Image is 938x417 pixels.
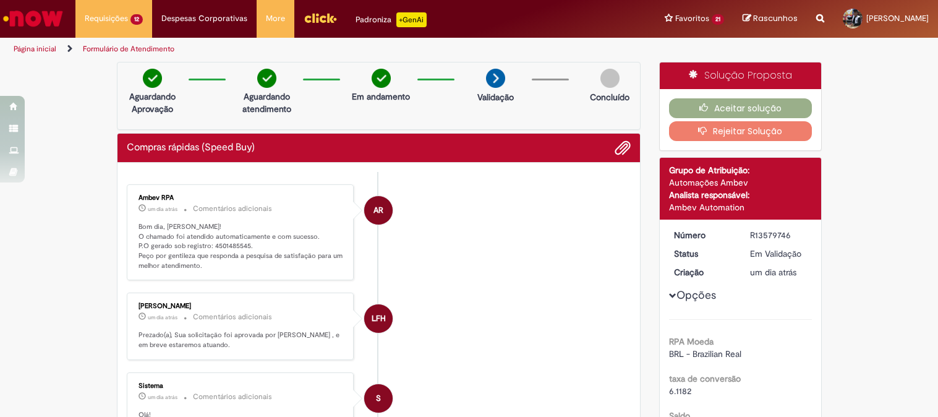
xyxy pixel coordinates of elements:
a: Rascunhos [743,13,798,25]
time: 30/09/2025 08:52:59 [148,205,177,213]
b: RPA Moeda [669,336,714,347]
div: System [364,384,393,413]
div: Analista responsável: [669,189,812,201]
span: um dia atrás [148,314,177,321]
p: Concluído [590,91,629,103]
img: check-circle-green.png [143,69,162,88]
span: AR [373,196,383,225]
div: Ambev Automation [669,201,812,213]
span: Requisições [85,12,128,25]
small: Comentários adicionais [193,204,272,214]
img: check-circle-green.png [257,69,276,88]
div: Em Validação [750,247,808,260]
span: 6.1182 [669,385,691,397]
small: Comentários adicionais [193,392,272,402]
span: S [376,384,381,413]
button: Aceitar solução [669,98,812,118]
p: Validação [477,91,514,103]
span: [PERSON_NAME] [866,13,929,24]
img: img-circle-grey.png [600,69,620,88]
p: +GenAi [396,12,427,27]
a: Página inicial [14,44,56,54]
div: 30/09/2025 08:35:51 [750,266,808,278]
p: Bom dia, [PERSON_NAME]! O chamado foi atendido automaticamente e com sucesso. P.O gerado sob regi... [139,222,344,271]
img: ServiceNow [1,6,65,31]
span: um dia atrás [148,393,177,401]
dt: Número [665,229,741,241]
span: Favoritos [675,12,709,25]
span: LFH [372,304,386,333]
div: [PERSON_NAME] [139,303,344,310]
dt: Status [665,247,741,260]
div: Sistema [139,382,344,390]
a: Formulário de Atendimento [83,44,174,54]
span: More [266,12,285,25]
div: Automações Ambev [669,176,812,189]
img: arrow-next.png [486,69,505,88]
span: 21 [712,14,724,25]
dt: Criação [665,266,741,278]
span: BRL - Brazilian Real [669,348,741,359]
b: taxa de conversão [669,373,741,384]
span: Despesas Corporativas [161,12,247,25]
div: R13579746 [750,229,808,241]
img: click_logo_yellow_360x200.png [304,9,337,27]
span: 12 [130,14,143,25]
time: 30/09/2025 08:50:35 [148,314,177,321]
div: Grupo de Atribuição: [669,164,812,176]
button: Adicionar anexos [615,140,631,156]
span: um dia atrás [750,267,796,278]
p: Prezado(a), Sua solicitação foi aprovada por [PERSON_NAME] , e em breve estaremos atuando. [139,330,344,350]
p: Aguardando atendimento [237,90,297,115]
div: Solução Proposta [660,62,821,89]
div: Ambev RPA [139,194,344,202]
h2: Compras rápidas (Speed Buy) Histórico de tíquete [127,142,255,153]
time: 30/09/2025 08:35:51 [750,267,796,278]
span: um dia atrás [148,205,177,213]
small: Comentários adicionais [193,312,272,322]
div: Padroniza [356,12,427,27]
p: Aguardando Aprovação [122,90,182,115]
div: Luis Felipe Heidy Lima Yokota [364,304,393,333]
ul: Trilhas de página [9,38,616,61]
div: Ambev RPA [364,196,393,225]
p: Em andamento [352,90,410,103]
img: check-circle-green.png [372,69,391,88]
span: Rascunhos [753,12,798,24]
time: 30/09/2025 08:36:03 [148,393,177,401]
button: Rejeitar Solução [669,121,812,141]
